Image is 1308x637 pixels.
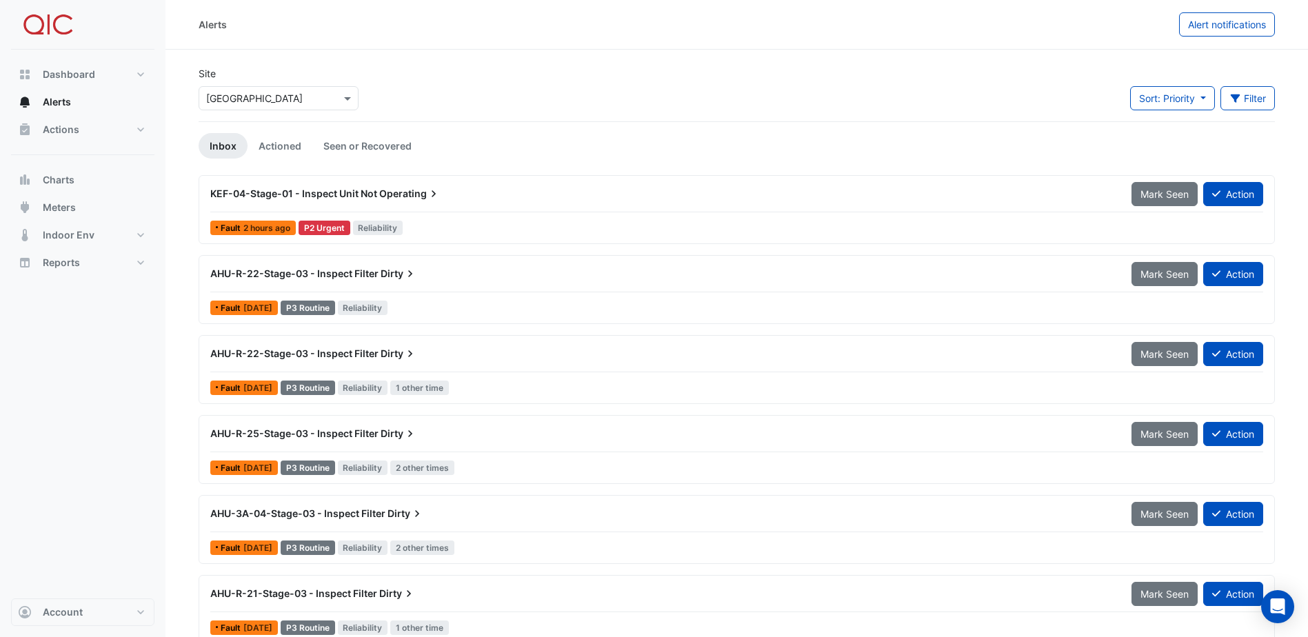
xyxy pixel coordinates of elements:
[1140,348,1189,360] span: Mark Seen
[1179,12,1275,37] button: Alert notifications
[43,605,83,619] span: Account
[338,381,388,395] span: Reliability
[210,188,377,199] span: KEF-04-Stage-01 - Inspect Unit Not
[221,384,243,392] span: Fault
[43,95,71,109] span: Alerts
[243,303,272,313] span: Thu 04-Sep-2025 09:46 AEST
[338,461,388,475] span: Reliability
[210,267,379,279] span: AHU-R-22-Stage-03 - Inspect Filter
[18,123,32,136] app-icon: Actions
[1131,582,1198,606] button: Mark Seen
[243,623,272,633] span: Fri 08-Aug-2025 20:15 AEST
[11,221,154,249] button: Indoor Env
[1203,262,1263,286] button: Action
[43,68,95,81] span: Dashboard
[43,173,74,187] span: Charts
[43,228,94,242] span: Indoor Env
[18,201,32,214] app-icon: Meters
[1140,588,1189,600] span: Mark Seen
[221,624,243,632] span: Fault
[1203,582,1263,606] button: Action
[210,427,379,439] span: AHU-R-25-Stage-03 - Inspect Filter
[381,427,417,441] span: Dirty
[299,221,350,235] div: P2 Urgent
[353,221,403,235] span: Reliability
[1131,182,1198,206] button: Mark Seen
[11,598,154,626] button: Account
[11,249,154,276] button: Reports
[379,587,416,600] span: Dirty
[381,347,417,361] span: Dirty
[390,620,449,635] span: 1 other time
[1188,19,1266,30] span: Alert notifications
[11,194,154,221] button: Meters
[210,347,379,359] span: AHU-R-22-Stage-03 - Inspect Filter
[1203,502,1263,526] button: Action
[11,61,154,88] button: Dashboard
[11,116,154,143] button: Actions
[281,461,335,475] div: P3 Routine
[390,381,449,395] span: 1 other time
[248,133,312,159] a: Actioned
[1261,590,1294,623] div: Open Intercom Messenger
[1131,422,1198,446] button: Mark Seen
[1203,182,1263,206] button: Action
[390,540,454,555] span: 2 other times
[338,620,388,635] span: Reliability
[1203,342,1263,366] button: Action
[18,228,32,242] app-icon: Indoor Env
[388,507,424,520] span: Dirty
[281,301,335,315] div: P3 Routine
[18,256,32,270] app-icon: Reports
[1131,342,1198,366] button: Mark Seen
[243,223,290,233] span: Fri 12-Sep-2025 07:00 AEST
[43,123,79,136] span: Actions
[18,95,32,109] app-icon: Alerts
[1220,86,1276,110] button: Filter
[243,543,272,553] span: Tue 12-Aug-2025 13:03 AEST
[221,544,243,552] span: Fault
[199,66,216,81] label: Site
[1140,428,1189,440] span: Mark Seen
[243,383,272,393] span: Wed 27-Aug-2025 09:00 AEST
[1130,86,1215,110] button: Sort: Priority
[221,224,243,232] span: Fault
[221,304,243,312] span: Fault
[379,187,441,201] span: Operating
[11,166,154,194] button: Charts
[43,256,80,270] span: Reports
[199,133,248,159] a: Inbox
[210,507,385,519] span: AHU-3A-04-Stage-03 - Inspect Filter
[338,540,388,555] span: Reliability
[1140,188,1189,200] span: Mark Seen
[243,463,272,473] span: Fri 15-Aug-2025 14:15 AEST
[18,173,32,187] app-icon: Charts
[381,267,417,281] span: Dirty
[281,620,335,635] div: P3 Routine
[1203,422,1263,446] button: Action
[1131,502,1198,526] button: Mark Seen
[1131,262,1198,286] button: Mark Seen
[1139,92,1195,104] span: Sort: Priority
[1140,508,1189,520] span: Mark Seen
[17,11,79,39] img: Company Logo
[210,587,377,599] span: AHU-R-21-Stage-03 - Inspect Filter
[199,17,227,32] div: Alerts
[1140,268,1189,280] span: Mark Seen
[43,201,76,214] span: Meters
[18,68,32,81] app-icon: Dashboard
[338,301,388,315] span: Reliability
[281,381,335,395] div: P3 Routine
[221,464,243,472] span: Fault
[281,540,335,555] div: P3 Routine
[390,461,454,475] span: 2 other times
[312,133,423,159] a: Seen or Recovered
[11,88,154,116] button: Alerts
